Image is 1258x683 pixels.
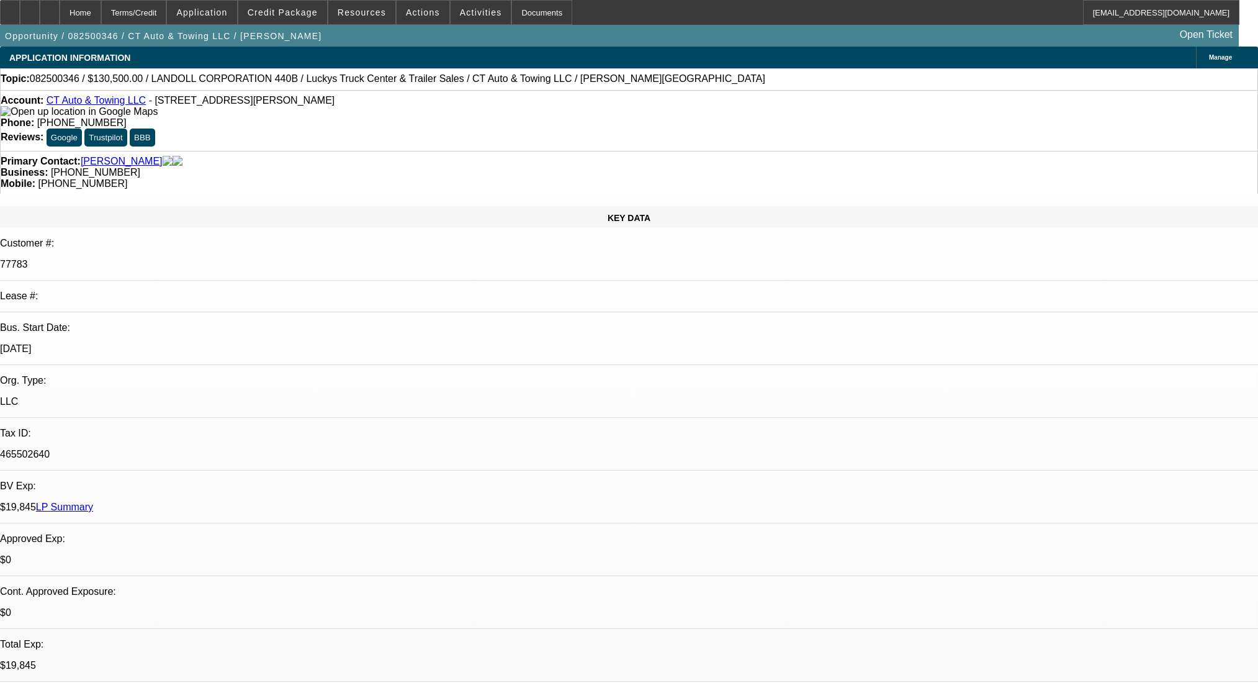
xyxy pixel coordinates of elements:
a: Open Ticket [1175,24,1238,45]
span: KEY DATA [608,213,650,223]
strong: Reviews: [1,132,43,142]
strong: Business: [1,167,48,178]
span: Credit Package [248,7,318,17]
span: [PHONE_NUMBER] [37,117,127,128]
img: linkedin-icon.png [173,156,182,167]
button: Actions [397,1,449,24]
button: BBB [130,129,155,147]
img: facebook-icon.png [163,156,173,167]
a: [PERSON_NAME] [81,156,163,167]
a: View Google Maps [1,106,158,117]
strong: Primary Contact: [1,156,81,167]
strong: Mobile: [1,178,35,189]
span: Resources [338,7,386,17]
button: Trustpilot [84,129,127,147]
span: Actions [406,7,440,17]
span: 082500346 / $130,500.00 / LANDOLL CORPORATION 440B / Luckys Truck Center & Trailer Sales / CT Aut... [30,73,765,84]
a: CT Auto & Towing LLC [47,95,146,106]
span: Manage [1209,54,1232,61]
span: Opportunity / 082500346 / CT Auto & Towing LLC / [PERSON_NAME] [5,31,321,41]
span: Application [176,7,227,17]
strong: Phone: [1,117,34,128]
span: - [STREET_ADDRESS][PERSON_NAME] [149,95,335,106]
span: [PHONE_NUMBER] [51,167,140,178]
span: [PHONE_NUMBER] [38,178,127,189]
button: Resources [328,1,395,24]
button: Credit Package [238,1,327,24]
button: Application [167,1,236,24]
img: Open up location in Google Maps [1,106,158,117]
span: APPLICATION INFORMATION [9,53,130,63]
span: Activities [460,7,502,17]
a: LP Summary [36,502,93,512]
button: Google [47,129,82,147]
strong: Account: [1,95,43,106]
button: Activities [451,1,511,24]
strong: Topic: [1,73,30,84]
